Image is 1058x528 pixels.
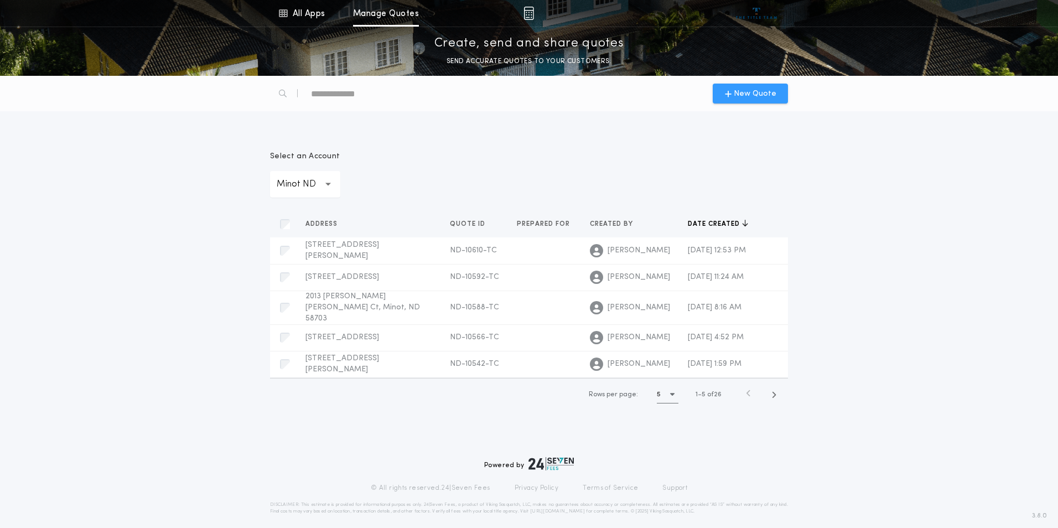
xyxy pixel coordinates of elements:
a: [URL][DOMAIN_NAME] [530,509,585,514]
span: [STREET_ADDRESS][PERSON_NAME] [305,241,379,260]
p: Select an Account [270,151,340,162]
span: ND-10542-TC [450,360,499,368]
span: [PERSON_NAME] [608,245,670,256]
button: Address [305,219,346,230]
a: Support [662,484,687,493]
span: Address [305,220,340,229]
button: Quote ID [450,219,494,230]
span: [PERSON_NAME] [608,359,670,370]
h1: 5 [657,389,661,400]
span: [PERSON_NAME] [608,272,670,283]
button: Created by [590,219,641,230]
p: Minot ND [277,178,334,191]
span: ND-10566-TC [450,333,499,341]
button: Minot ND [270,171,340,198]
span: Prepared for [517,220,572,229]
img: vs-icon [736,8,777,19]
span: Created by [590,220,635,229]
p: Create, send and share quotes [434,35,624,53]
span: 2013 [PERSON_NAME] [PERSON_NAME] Ct, Minot, ND 58703 [305,292,420,323]
button: 5 [657,386,678,403]
img: img [523,7,534,20]
span: 1 [696,391,698,398]
span: [DATE] 1:59 PM [688,360,741,368]
span: Rows per page: [589,391,638,398]
a: Privacy Policy [515,484,559,493]
span: New Quote [734,88,776,100]
span: ND-10588-TC [450,303,499,312]
span: ND-10610-TC [450,246,497,255]
span: [STREET_ADDRESS] [305,273,379,281]
span: [STREET_ADDRESS][PERSON_NAME] [305,354,379,374]
a: Terms of Service [583,484,638,493]
span: [DATE] 11:24 AM [688,273,744,281]
span: [PERSON_NAME] [608,332,670,343]
p: SEND ACCURATE QUOTES TO YOUR CUSTOMERS. [447,56,611,67]
img: logo [528,457,574,470]
button: New Quote [713,84,788,103]
span: [DATE] 12:53 PM [688,246,746,255]
span: [DATE] 8:16 AM [688,303,741,312]
span: of 26 [707,390,722,400]
span: [DATE] 4:52 PM [688,333,744,341]
span: [STREET_ADDRESS] [305,333,379,341]
span: 3.8.0 [1032,511,1047,521]
span: 5 [702,391,706,398]
p: DISCLAIMER: This estimate is provided for informational purposes only. 24|Seven Fees, a product o... [270,501,788,515]
p: © All rights reserved. 24|Seven Fees [371,484,490,493]
button: Date created [688,219,748,230]
div: Powered by [484,457,574,470]
span: Date created [688,220,742,229]
span: Quote ID [450,220,487,229]
span: [PERSON_NAME] [608,302,670,313]
span: ND-10592-TC [450,273,499,281]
